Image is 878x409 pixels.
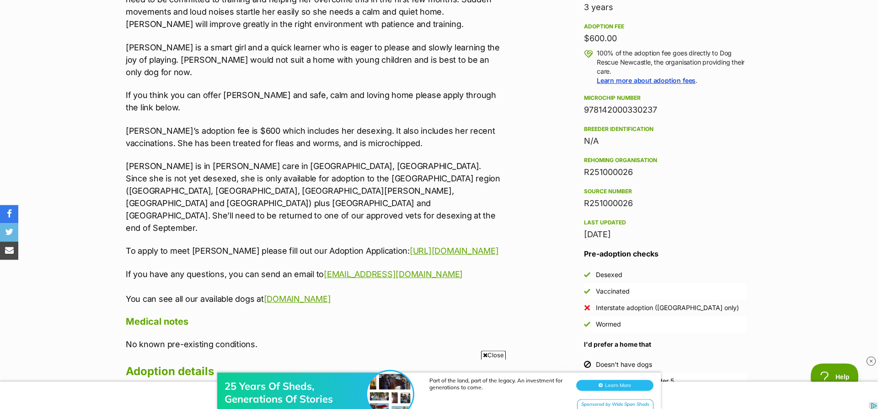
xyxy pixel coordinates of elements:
div: Last updated [584,219,747,226]
div: Microchip number [584,94,747,102]
p: [PERSON_NAME] is a smart girl and a quick learner who is eager to please and slowly learning the ... [126,41,503,78]
div: Rehoming organisation [584,157,747,164]
h4: I'd prefer a home that [584,340,747,349]
p: If you think you can offer [PERSON_NAME] and safe, calm and loving home please apply through the ... [126,89,503,114]
h3: Pre-adoption checks [584,248,747,259]
div: Breeder identification [584,125,747,133]
img: Yes [584,288,590,294]
span: Close [481,350,506,360]
a: Learn more about adoption fees [597,76,696,84]
img: No [584,305,590,311]
div: Part of the land, part of the legacy. An investment for generations to come. [429,23,567,37]
div: 3 years [584,1,747,14]
p: 100% of the adoption fee goes directly to Dog Rescue Newcastle, the organisation providing their ... [597,49,747,85]
div: Adoption fee [584,23,747,30]
div: N/A [584,135,747,147]
img: Yes [584,272,590,278]
div: Wormed [596,320,621,329]
div: Sponsored by Wide Span Sheds [577,45,653,56]
div: Interstate adoption ([GEOGRAPHIC_DATA] only) [596,303,739,312]
a: [EMAIL_ADDRESS][DOMAIN_NAME] [324,269,463,279]
p: If you have any questions, you can send an email to You can see all our available dogs at [126,268,503,305]
img: 25 Years Of Sheds, Generations Of Stories [367,17,413,63]
div: 25 Years Of Sheds, Generations Of Stories [225,26,371,51]
img: close_rtb.svg [867,356,876,365]
p: [PERSON_NAME] is in [PERSON_NAME] care in [GEOGRAPHIC_DATA], [GEOGRAPHIC_DATA]. Since she is not ... [126,160,503,234]
div: Desexed [596,270,622,279]
img: Yes [584,321,590,327]
a: [URL][DOMAIN_NAME] [410,246,498,256]
h4: Medical notes [126,316,503,327]
div: [DATE] [584,228,747,241]
div: R251000026 [584,197,747,210]
div: $600.00 [584,32,747,45]
div: 978142000330237 [584,104,747,116]
p: [PERSON_NAME]’s adoption fee is $600 which includes her desexing. It also includes her recent vac... [126,125,503,149]
div: Source number [584,188,747,195]
p: To apply to meet [PERSON_NAME] please fill out our Adoption Application: [126,245,503,257]
div: R251000026 [584,166,747,179]
a: [DOMAIN_NAME] [264,294,331,304]
div: Vaccinated [596,287,630,296]
button: Learn More [576,26,653,37]
p: No known pre-existing conditions. [126,338,503,350]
